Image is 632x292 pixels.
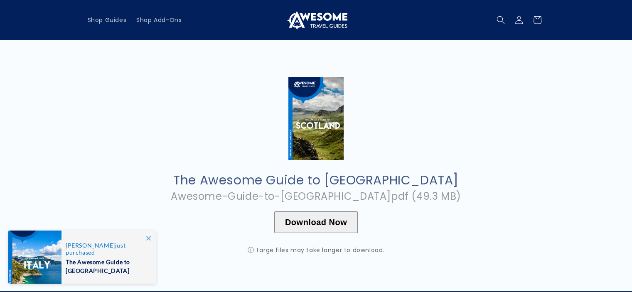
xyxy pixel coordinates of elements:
[83,11,132,29] a: Shop Guides
[66,242,147,256] span: just purchased
[288,77,344,160] img: Cover_Large_-Scotland.jpg
[248,246,254,254] span: ⓘ
[285,10,347,30] img: Awesome Travel Guides
[492,11,510,29] summary: Search
[274,211,358,233] button: Download Now
[66,242,115,249] span: [PERSON_NAME]
[136,16,182,24] span: Shop Add-Ons
[131,11,187,29] a: Shop Add-Ons
[88,16,127,24] span: Shop Guides
[282,7,350,33] a: Awesome Travel Guides
[66,256,147,275] span: The Awesome Guide to [GEOGRAPHIC_DATA]
[233,246,399,254] div: Large files may take longer to download.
